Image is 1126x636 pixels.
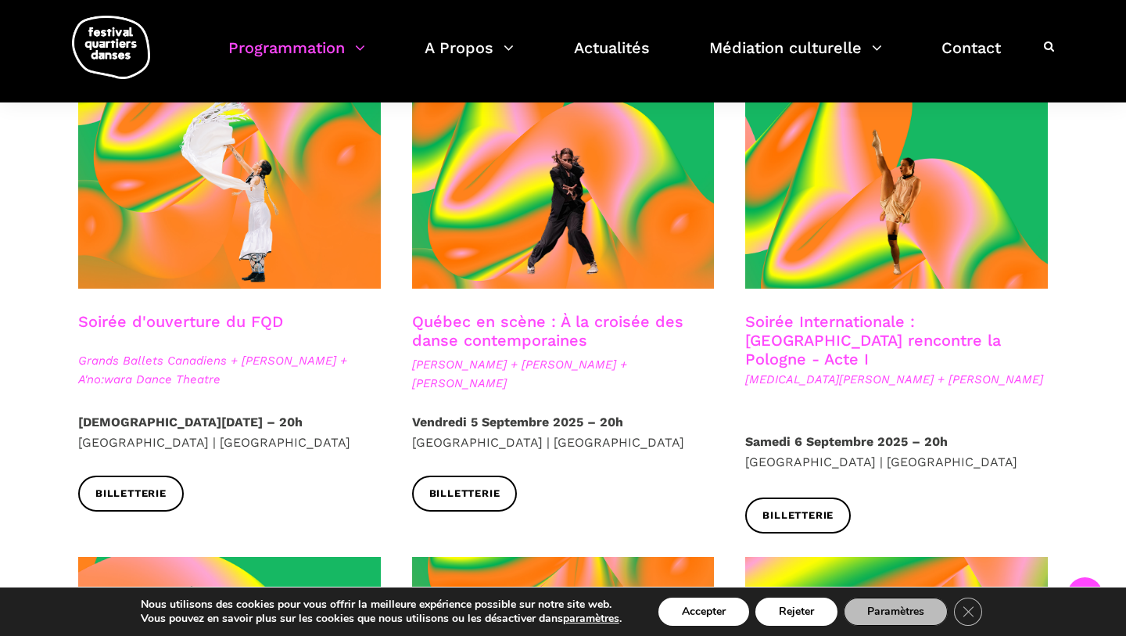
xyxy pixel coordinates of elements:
a: Médiation culturelle [709,34,882,81]
a: Actualités [574,34,650,81]
a: Programmation [228,34,365,81]
button: Paramètres [844,598,948,626]
button: paramètres [563,612,619,626]
span: [PERSON_NAME] + [PERSON_NAME] + [PERSON_NAME] [412,355,715,393]
a: A Propos [425,34,514,81]
button: Rejeter [755,598,837,626]
a: Billetterie [745,498,851,533]
span: Billetterie [762,508,834,524]
p: Vous pouvez en savoir plus sur les cookies que nous utilisons ou les désactiver dans . [141,612,622,626]
p: [GEOGRAPHIC_DATA] | [GEOGRAPHIC_DATA] [412,412,715,452]
p: Nous utilisons des cookies pour vous offrir la meilleure expérience possible sur notre site web. [141,598,622,612]
a: Soirée d'ouverture du FQD [78,312,283,331]
a: Contact [941,34,1001,81]
span: [MEDICAL_DATA][PERSON_NAME] + [PERSON_NAME] [745,370,1048,389]
a: Billetterie [78,476,184,511]
a: Québec en scène : À la croisée des danse contemporaines [412,312,683,350]
span: Billetterie [95,486,167,502]
strong: Vendredi 5 Septembre 2025 – 20h [412,415,623,429]
span: Grands Ballets Canadiens + [PERSON_NAME] + A'no:wara Dance Theatre [78,351,381,389]
strong: [DEMOGRAPHIC_DATA][DATE] – 20h [78,415,303,429]
span: Billetterie [429,486,500,502]
p: [GEOGRAPHIC_DATA] | [GEOGRAPHIC_DATA] [78,412,381,452]
a: Soirée Internationale : [GEOGRAPHIC_DATA] rencontre la Pologne - Acte I [745,312,1001,368]
img: logo-fqd-med [72,16,150,79]
strong: Samedi 6 Septembre 2025 – 20h [745,434,948,449]
a: Billetterie [412,476,518,511]
button: Accepter [658,598,749,626]
p: [GEOGRAPHIC_DATA] | [GEOGRAPHIC_DATA] [745,432,1048,472]
button: Close GDPR Cookie Banner [954,598,982,626]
